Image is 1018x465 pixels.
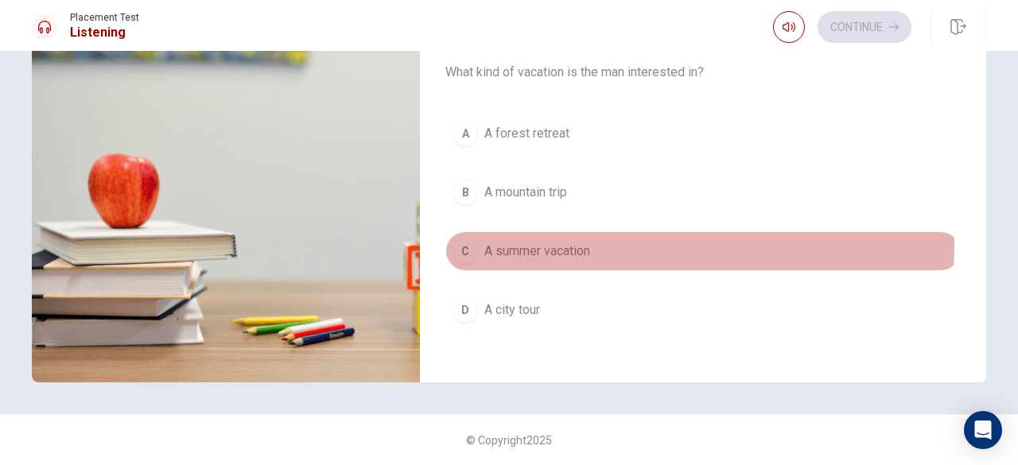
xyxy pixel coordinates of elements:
span: Placement Test [70,12,139,23]
span: A forest retreat [484,124,569,143]
span: © Copyright 2025 [466,434,552,447]
div: A [453,121,478,146]
button: AA forest retreat [445,114,961,153]
span: A summer vacation [484,242,590,261]
button: DA city tour [445,290,961,330]
div: D [453,297,478,323]
button: BA mountain trip [445,172,961,212]
span: What kind of vacation is the man interested in? [445,63,961,82]
span: A city tour [484,300,540,320]
div: Open Intercom Messenger [964,411,1002,449]
button: CA summer vacation [445,231,961,271]
h1: Listening [70,23,139,42]
div: C [453,238,478,264]
span: A mountain trip [484,183,567,202]
div: B [453,180,478,205]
